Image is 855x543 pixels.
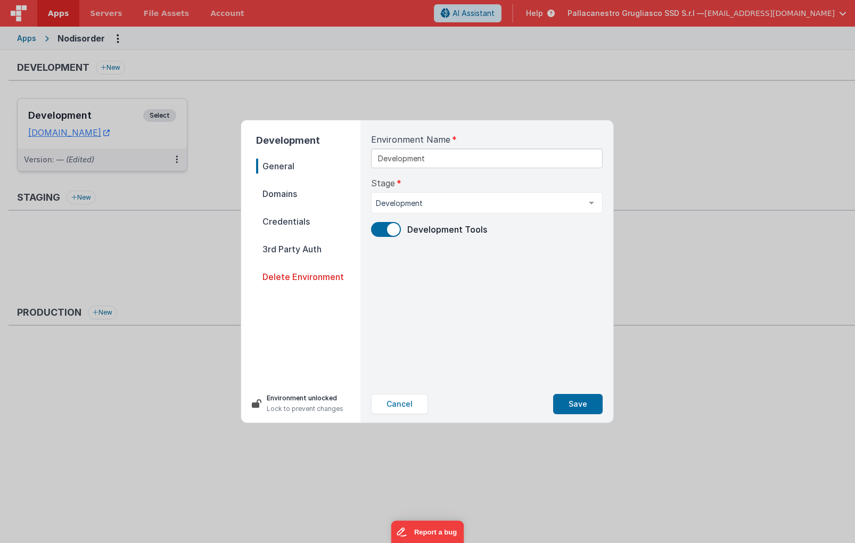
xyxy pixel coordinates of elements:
span: Environment Name [371,133,450,146]
span: Development Tools [407,224,487,235]
button: Cancel [371,394,428,414]
button: Save [553,394,603,414]
p: Environment unlocked [267,393,343,404]
p: Lock to prevent changes [267,404,343,414]
iframe: Marker.io feedback button [391,521,464,543]
span: Development [376,198,581,209]
span: Stage [371,177,395,190]
span: General [256,159,360,174]
h2: Development [256,133,360,148]
span: 3rd Party Auth [256,242,360,257]
span: Credentials [256,214,360,229]
span: Delete Environment [256,269,360,284]
span: Domains [256,186,360,201]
